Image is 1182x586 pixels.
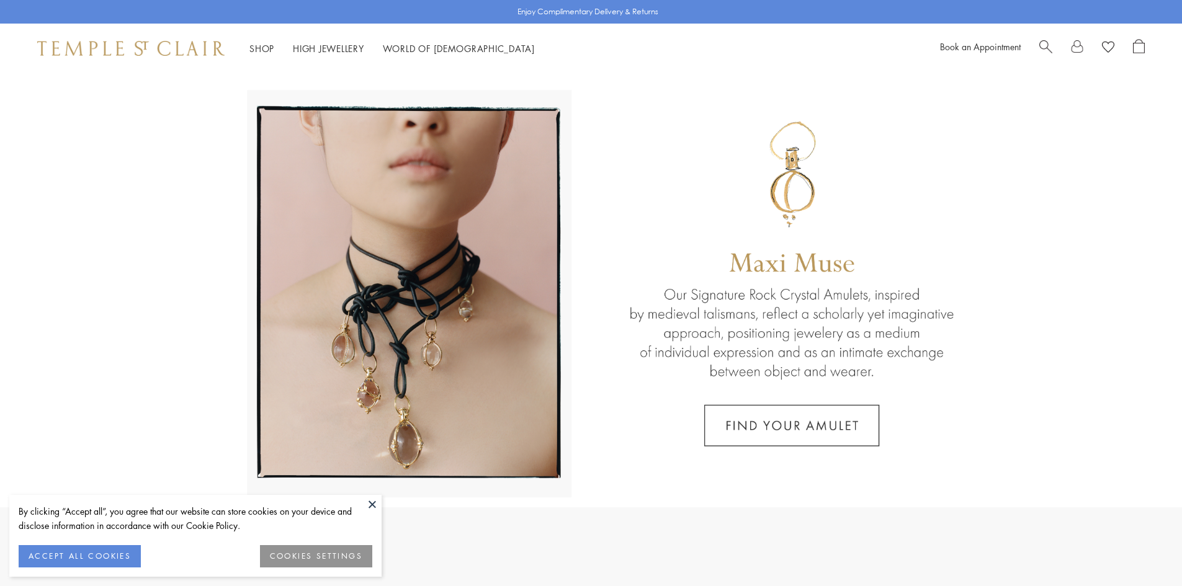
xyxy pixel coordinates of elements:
[19,504,372,533] div: By clicking “Accept all”, you agree that our website can store cookies on your device and disclos...
[1133,39,1145,58] a: Open Shopping Bag
[249,42,274,55] a: ShopShop
[19,545,141,567] button: ACCEPT ALL COOKIES
[260,545,372,567] button: COOKIES SETTINGS
[249,41,535,56] nav: Main navigation
[1039,39,1052,58] a: Search
[37,41,225,56] img: Temple St. Clair
[1102,39,1114,58] a: View Wishlist
[293,42,364,55] a: High JewelleryHigh Jewellery
[517,6,658,18] p: Enjoy Complimentary Delivery & Returns
[940,40,1021,53] a: Book an Appointment
[383,42,535,55] a: World of [DEMOGRAPHIC_DATA]World of [DEMOGRAPHIC_DATA]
